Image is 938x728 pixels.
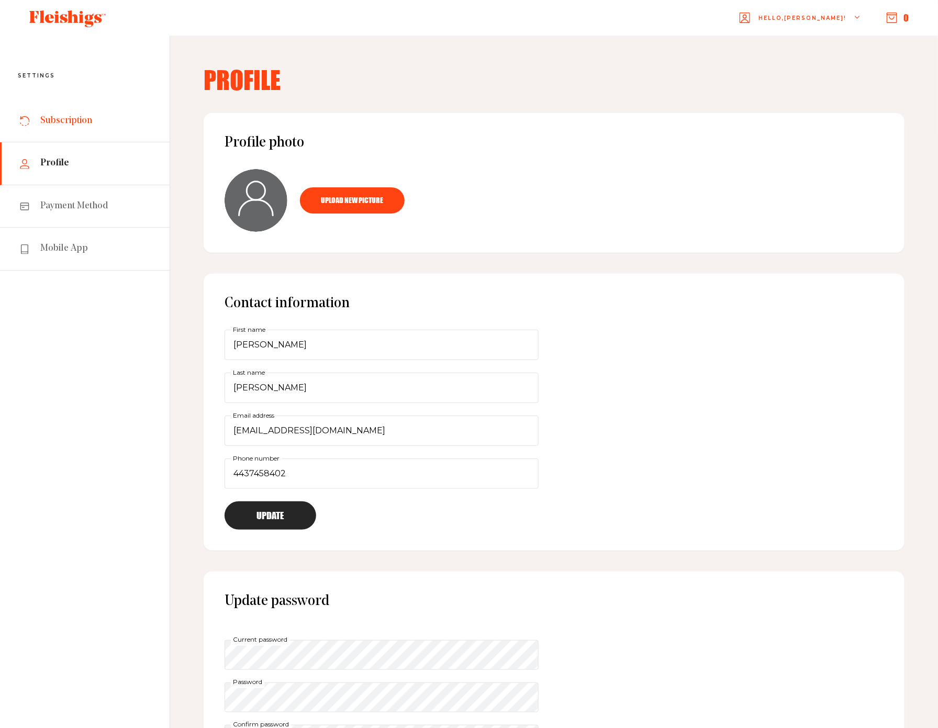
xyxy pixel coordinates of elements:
span: Profile [40,157,69,170]
span: Profile photo [225,134,884,152]
label: Last name [231,367,267,378]
img: Profile [225,169,287,232]
h4: Profile [204,67,904,92]
span: Mobile App [40,242,88,255]
input: Email address [225,416,539,446]
input: Last name [225,373,539,403]
button: 0 [887,12,909,24]
label: Current password [231,634,289,645]
label: Email address [231,410,276,421]
input: Current password [225,640,539,670]
span: Update password [225,592,884,611]
span: Contact information [225,296,350,311]
button: Update [225,501,316,530]
span: Payment Method [40,200,108,212]
span: Hello, [PERSON_NAME] ! [758,14,846,39]
input: Password [225,682,539,712]
input: Phone number [225,458,539,489]
label: Password [231,677,264,688]
label: Phone number [231,453,282,464]
span: Subscription [40,115,92,127]
input: First name [225,330,539,360]
label: First name [231,324,267,335]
